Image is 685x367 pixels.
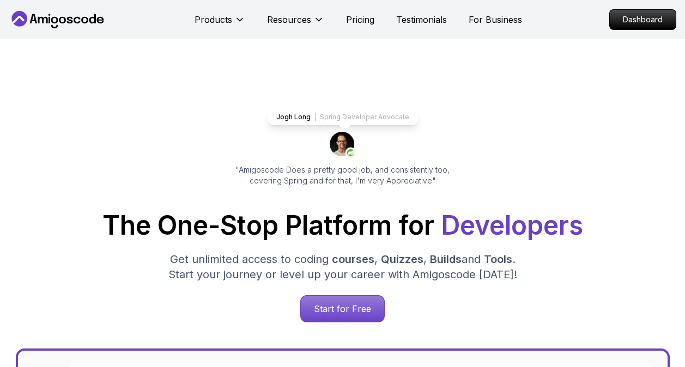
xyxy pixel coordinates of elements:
button: Resources [267,13,324,35]
p: "Amigoscode Does a pretty good job, and consistently too, covering Spring and for that, I'm very ... [221,164,465,186]
a: For Business [469,13,522,26]
p: Dashboard [610,10,676,29]
button: Products [195,13,245,35]
p: Jogh Long [276,113,311,121]
span: Quizzes [381,253,423,266]
span: Tools [484,253,512,266]
a: Start for Free [300,295,385,322]
p: Get unlimited access to coding , , and . Start your journey or level up your career with Amigosco... [160,252,526,282]
p: Spring Developer Advocate [320,113,409,121]
p: Start for Free [301,296,384,322]
p: Products [195,13,232,26]
p: Resources [267,13,311,26]
img: josh long [330,132,356,158]
span: Developers [441,209,583,241]
span: courses [332,253,374,266]
iframe: chat widget [617,299,685,351]
span: Builds [430,253,462,266]
a: Dashboard [609,9,676,30]
a: Pricing [346,13,374,26]
h1: The One-Stop Platform for [9,212,676,238]
a: Testimonials [396,13,447,26]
